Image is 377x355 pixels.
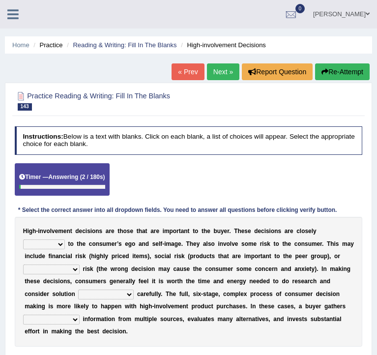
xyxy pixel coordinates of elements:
b: r [109,228,111,235]
b: T [327,240,330,247]
b: r [288,228,290,235]
b: s [79,253,83,260]
b: h [284,240,288,247]
b: e [111,228,115,235]
b: s [118,240,122,247]
b: p [170,228,173,235]
b: s [336,240,339,247]
b: a [224,253,227,260]
b: o [211,240,215,247]
b: e [130,228,133,235]
b: m [312,240,317,247]
b: e [299,253,302,260]
b: a [164,266,167,272]
b: a [232,253,235,260]
b: y [221,228,224,235]
b: o [334,253,338,260]
b: o [132,240,135,247]
b: n [151,266,155,272]
b: o [297,240,301,247]
b: p [324,253,327,260]
b: i [262,240,263,247]
button: Re-Attempt [315,63,370,80]
b: i [50,253,52,260]
b: d [125,253,129,260]
b: e [83,240,86,247]
b: n [274,228,278,235]
b: e [248,228,251,235]
b: c [30,253,33,260]
button: Report Question [242,63,313,80]
b: h [79,240,82,247]
b: a [166,253,170,260]
b: t [261,253,262,260]
b: i [65,253,67,260]
b: i [94,253,96,260]
b: ’ [117,240,118,247]
b: i [334,240,336,247]
b: n [40,228,43,235]
b: r [235,253,238,260]
b: e [55,228,58,235]
b: o [92,240,95,247]
b: t [145,228,147,235]
b: t [218,253,220,260]
b: e [308,228,312,235]
b: k [181,253,185,260]
b: o [92,228,95,235]
h5: Timer — [19,174,105,180]
b: s [154,253,158,260]
div: * Select the correct answer into all dropdown fields. You need to answer all questions before cli... [15,206,341,215]
b: r [258,253,261,260]
b: i [244,253,246,260]
b: a [285,228,288,235]
b: r [227,228,229,235]
b: a [67,253,71,260]
b: m [246,253,251,260]
span: 0 [295,4,305,13]
b: l [33,253,34,260]
b: v [52,228,55,235]
b: m [106,240,112,247]
b: e [125,240,128,247]
b: t [137,228,139,235]
b: ) [147,253,149,260]
b: e [207,228,210,235]
b: n [184,228,187,235]
b: m [58,228,63,235]
b: s [143,266,146,272]
b: y [313,228,317,235]
b: o [195,228,198,235]
h2: Practice Reading & Writing: Fill In The Blanks [15,90,231,111]
b: k [83,253,86,260]
a: Next » [207,63,239,80]
b: n [95,228,99,235]
b: i [163,228,164,235]
b: e [317,240,320,247]
b: , [149,253,151,260]
b: a [142,228,145,235]
b: s [183,266,187,272]
b: s [212,253,215,260]
b: l [312,228,313,235]
b: e [136,253,139,260]
b: a [56,253,59,260]
b: e [178,240,181,247]
li: Practice [31,40,62,50]
b: n [26,253,29,260]
b: o [271,228,274,235]
h4: Below is a text with blanks. Click on each blank, a list of choices will appear. Select the appro... [15,126,363,154]
b: d [131,266,135,272]
b: s [178,253,181,260]
li: High-involvement Decisions [178,40,266,50]
b: m [248,240,254,247]
b: h [203,228,207,235]
b: u [103,240,106,247]
b: i [27,228,29,235]
b: n [301,240,305,247]
b: h [330,240,334,247]
b: o [276,253,280,260]
b: h [285,253,289,260]
b: h [190,240,193,247]
b: a [150,228,154,235]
